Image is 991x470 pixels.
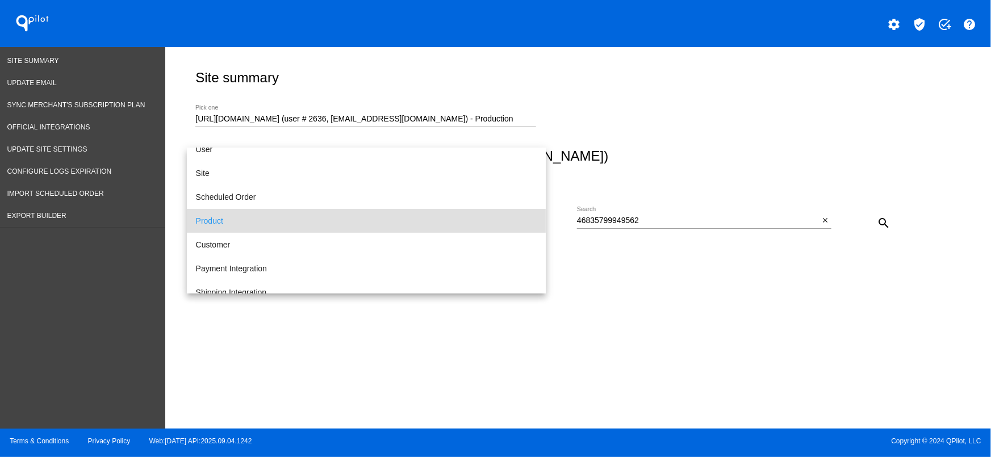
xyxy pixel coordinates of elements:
[196,257,537,280] span: Payment Integration
[196,233,537,257] span: Customer
[196,280,537,304] span: Shipping Integration
[196,185,537,209] span: Scheduled Order
[196,209,537,233] span: Product
[196,137,537,161] span: User
[196,161,537,185] span: Site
